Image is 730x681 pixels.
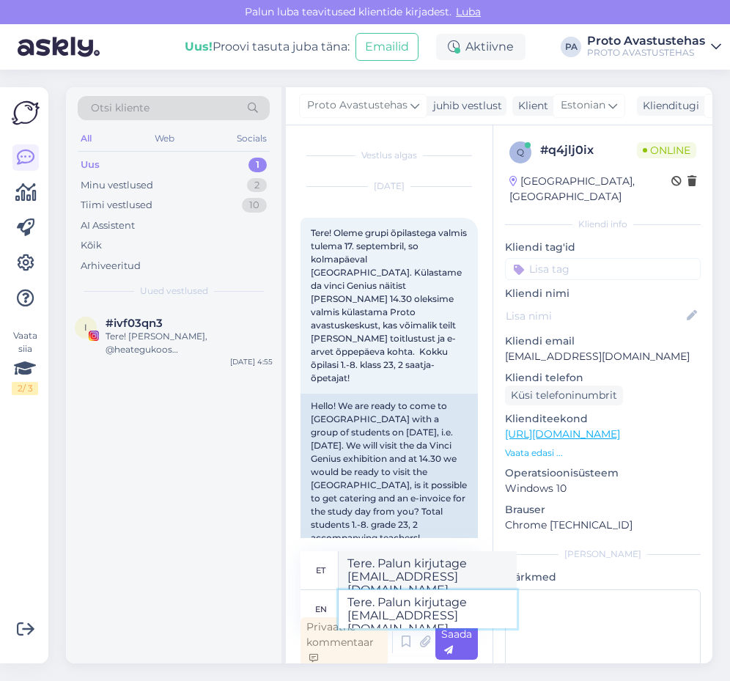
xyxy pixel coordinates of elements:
[81,218,135,233] div: AI Assistent
[301,394,478,551] div: Hello! We are ready to come to [GEOGRAPHIC_DATA] with a group of students on [DATE], i.e. [DATE]....
[12,99,40,127] img: Askly Logo
[505,411,701,427] p: Klienditeekond
[78,129,95,148] div: All
[355,33,419,61] button: Emailid
[505,570,701,585] p: Märkmed
[505,427,620,441] a: [URL][DOMAIN_NAME]
[339,551,517,589] textarea: Tere. Palun kirjutage [EMAIL_ADDRESS][DOMAIN_NAME]
[316,558,325,583] div: et
[587,35,721,59] a: Proto AvastustehasPROTO AVASTUSTEHAS
[311,227,469,383] span: Tere! Oleme grupi õpilastega valmis tulema 17. septembril, so kolmapäeval [GEOGRAPHIC_DATA]. Küla...
[509,174,671,205] div: [GEOGRAPHIC_DATA], [GEOGRAPHIC_DATA]
[506,308,684,324] input: Lisa nimi
[301,149,478,162] div: Vestlus algas
[505,370,701,386] p: Kliendi telefon
[505,334,701,349] p: Kliendi email
[12,382,38,395] div: 2 / 3
[505,548,701,561] div: [PERSON_NAME]
[436,34,526,60] div: Aktiivne
[91,100,150,116] span: Otsi kliente
[505,286,701,301] p: Kliendi nimi
[587,47,705,59] div: PROTO AVASTUSTEHAS
[427,98,502,114] div: juhib vestlust
[339,590,517,628] textarea: Tere. Palun kirjutage [EMAIL_ADDRESS][DOMAIN_NAME]
[517,147,524,158] span: q
[106,317,163,330] span: #ivf03qn3
[301,180,478,193] div: [DATE]
[505,258,701,280] input: Lisa tag
[84,322,87,333] span: i
[505,349,701,364] p: [EMAIL_ADDRESS][DOMAIN_NAME]
[505,502,701,518] p: Brauser
[561,97,605,114] span: Estonian
[185,40,213,54] b: Uus!
[505,218,701,231] div: Kliendi info
[512,98,548,114] div: Klient
[637,142,696,158] span: Online
[247,178,267,193] div: 2
[505,386,623,405] div: Küsi telefoninumbrit
[81,198,152,213] div: Tiimi vestlused
[81,158,100,172] div: Uus
[185,38,350,56] div: Proovi tasuta juba täna:
[637,98,699,114] div: Klienditugi
[152,129,177,148] div: Web
[12,329,38,395] div: Vaata siia
[561,37,581,57] div: PA
[81,238,102,253] div: Kõik
[81,178,153,193] div: Minu vestlused
[587,35,705,47] div: Proto Avastustehas
[140,284,208,298] span: Uued vestlused
[505,446,701,460] p: Vaata edasi ...
[505,465,701,481] p: Operatsioonisüsteem
[505,481,701,496] p: Windows 10
[242,198,267,213] div: 10
[81,259,141,273] div: Arhiveeritud
[505,240,701,255] p: Kliendi tag'id
[106,330,273,356] div: Tere! [PERSON_NAME], @heategukoos kommunikatsioonijuht. Meie algatus on loodud @efinancest poolt,...
[451,5,485,18] span: Luba
[540,141,637,159] div: # q4jlj0ix
[234,129,270,148] div: Socials
[301,617,388,668] div: Privaatne kommentaar
[248,158,267,172] div: 1
[505,518,701,533] p: Chrome [TECHNICAL_ID]
[230,356,273,367] div: [DATE] 4:55
[315,597,327,622] div: en
[307,97,408,114] span: Proto Avastustehas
